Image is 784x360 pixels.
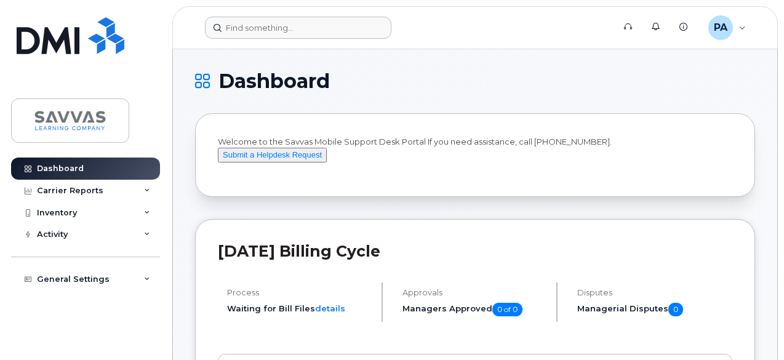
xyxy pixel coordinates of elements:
[218,150,327,159] a: Submit a Helpdesk Request
[577,288,732,297] h4: Disputes
[218,148,327,163] button: Submit a Helpdesk Request
[402,303,546,316] h5: Managers Approved
[227,288,371,297] h4: Process
[402,288,546,297] h4: Approvals
[218,136,732,174] div: Welcome to the Savvas Mobile Support Desk Portal If you need assistance, call [PHONE_NUMBER].
[218,72,330,90] span: Dashboard
[227,303,371,314] li: Waiting for Bill Files
[577,303,732,316] h5: Managerial Disputes
[315,303,345,313] a: details
[218,242,732,260] h2: [DATE] Billing Cycle
[668,303,683,316] span: 0
[492,303,522,316] span: 0 of 0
